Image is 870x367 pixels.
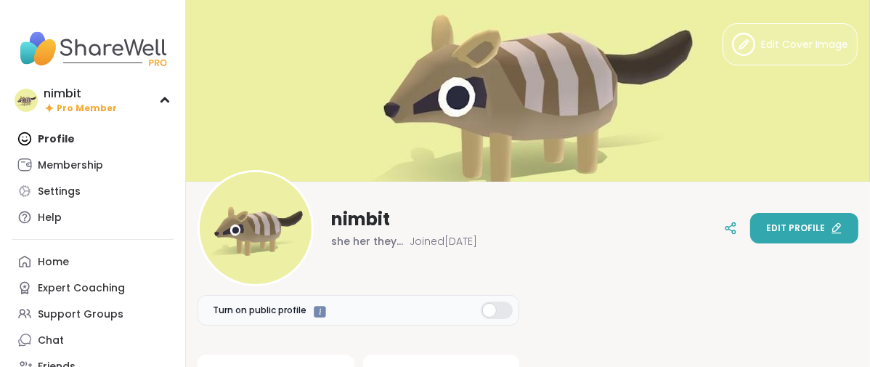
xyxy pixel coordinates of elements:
img: ShareWell Nav Logo [12,23,174,74]
span: Edit profile [766,222,825,235]
img: nimbit [200,172,312,284]
span: Joined [DATE] [410,234,477,249]
span: Turn on public profile [213,304,306,317]
a: Expert Coaching [12,275,174,301]
div: Help [38,211,62,225]
a: Membership [12,152,174,178]
div: Home [38,255,69,270]
a: Support Groups [12,301,174,327]
span: she her they them [331,234,404,249]
span: Edit Cover Image [761,37,848,52]
span: Pro Member [57,102,117,115]
img: nimbit [15,89,38,112]
a: Home [12,249,174,275]
div: nimbit [44,86,117,102]
a: Help [12,204,174,230]
span: nimbit [331,208,390,231]
iframe: Spotlight [314,306,326,318]
button: Edit Cover Image [723,23,858,65]
a: Settings [12,178,174,204]
button: Edit profile [750,213,858,243]
div: Membership [38,158,103,173]
div: Support Groups [38,307,123,322]
div: Settings [38,185,81,199]
a: Chat [12,327,174,353]
div: Chat [38,334,64,348]
div: Expert Coaching [38,281,125,296]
